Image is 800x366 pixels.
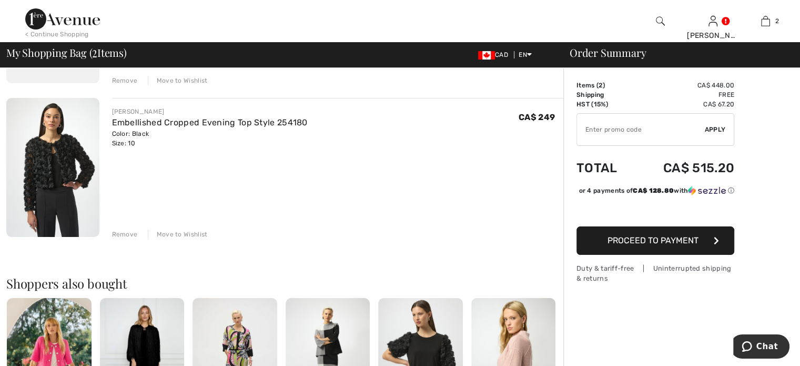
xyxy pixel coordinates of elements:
td: Free [634,90,734,100]
td: CA$ 515.20 [634,150,734,186]
span: 2 [599,82,602,89]
img: Sezzle [688,186,726,195]
a: 2 [740,15,791,27]
iframe: PayPal-paypal [576,199,734,223]
a: Embellished Cropped Evening Top Style 254180 [112,117,308,127]
span: 2 [775,16,779,26]
iframe: Opens a widget where you can chat to one of our agents [733,334,789,361]
td: CA$ 67.20 [634,100,734,109]
span: Proceed to Payment [607,235,698,245]
div: Remove [112,76,138,85]
div: Duty & tariff-free | Uninterrupted shipping & returns [576,263,734,283]
span: Apply [705,125,726,134]
a: Sign In [708,16,717,26]
div: Move to Wishlist [148,230,208,239]
div: [PERSON_NAME] [687,30,738,41]
div: [PERSON_NAME] [112,107,308,116]
img: Embellished Cropped Evening Top Style 254180 [6,98,99,237]
span: CAD [478,51,512,58]
span: EN [519,51,532,58]
span: CA$ 128.80 [633,187,674,194]
img: 1ère Avenue [25,8,100,29]
input: Promo code [577,114,705,145]
img: search the website [656,15,665,27]
td: Total [576,150,634,186]
img: My Info [708,15,717,27]
td: CA$ 448.00 [634,81,734,90]
div: or 4 payments ofCA$ 128.80withSezzle Click to learn more about Sezzle [576,186,734,199]
h2: Shoppers also bought [6,277,563,290]
div: Order Summary [557,47,794,58]
span: 2 [92,45,97,58]
td: Items ( ) [576,81,634,90]
img: My Bag [761,15,770,27]
span: CA$ 249 [519,112,555,122]
div: Move to Wishlist [148,76,208,85]
td: Shipping [576,90,634,100]
div: Remove [112,230,138,239]
span: My Shopping Bag ( Items) [6,47,127,58]
div: or 4 payments of with [579,186,734,195]
div: < Continue Shopping [25,29,89,39]
img: Canadian Dollar [478,51,495,60]
button: Proceed to Payment [576,226,734,255]
td: HST (15%) [576,100,634,109]
div: Color: Black Size: 10 [112,129,308,148]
